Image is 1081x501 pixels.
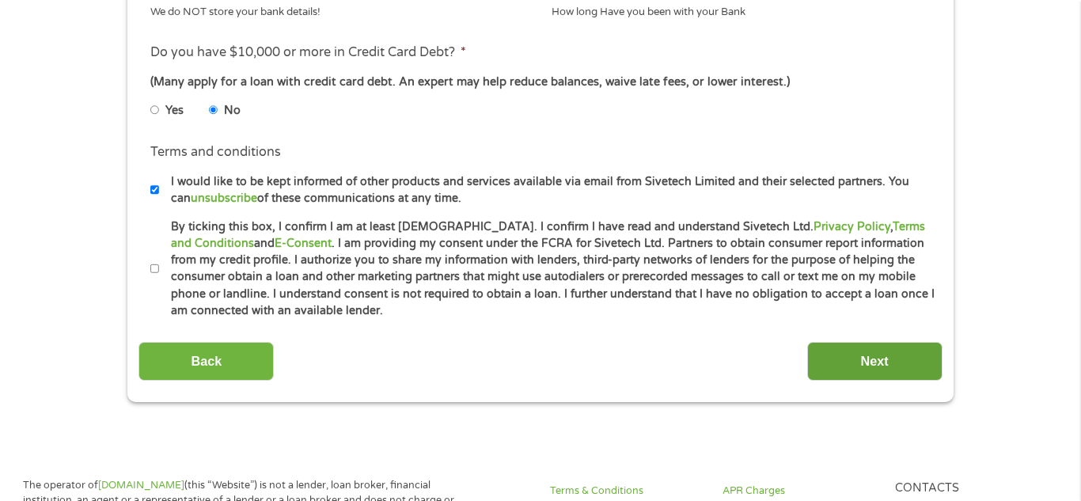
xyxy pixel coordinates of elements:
label: Terms and conditions [150,144,281,161]
a: [DOMAIN_NAME] [98,479,184,492]
input: Next [807,342,943,381]
label: Yes [165,102,184,120]
label: I would like to be kept informed of other products and services available via email from Sivetech... [159,173,935,207]
a: unsubscribe [191,192,257,205]
label: No [224,102,241,120]
input: Back [138,342,274,381]
a: E-Consent [275,237,332,250]
div: (Many apply for a loan with credit card debt. An expert may help reduce balances, waive late fees... [150,74,931,91]
a: Terms and Conditions [171,220,925,250]
a: Privacy Policy [814,220,890,233]
label: By ticking this box, I confirm I am at least [DEMOGRAPHIC_DATA]. I confirm I have read and unders... [159,218,935,320]
h4: Contacts [895,481,1049,496]
a: APR Charges [723,484,876,499]
label: Do you have $10,000 or more in Credit Card Debt? [150,44,466,61]
a: Terms & Conditions [550,484,704,499]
